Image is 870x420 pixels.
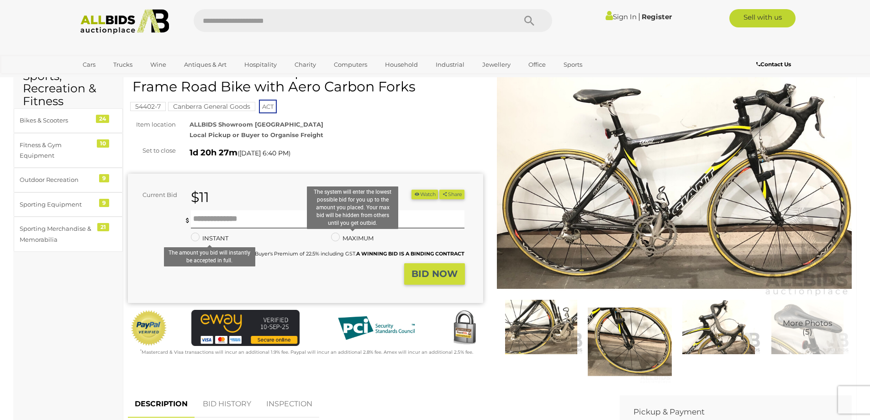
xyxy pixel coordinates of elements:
[164,247,255,266] div: The amount you bid will instantly be accepted in full.
[606,12,637,21] a: Sign In
[196,391,258,418] a: BID HISTORY
[328,57,373,72] a: Computers
[404,263,465,285] button: BID NOW
[130,102,166,111] mark: 54402-7
[259,100,277,113] span: ACT
[239,149,289,157] span: [DATE] 6:40 PM
[237,149,290,157] span: ( )
[191,233,228,244] label: INSTANT
[411,268,458,279] strong: BID NOW
[14,133,123,168] a: Fitness & Gym Equipment 10
[506,9,552,32] button: Search
[96,115,109,123] div: 24
[588,300,672,384] img: Giant TCR Composite2 20 Inch Carbon Frame Road Bike with Aero Carbon Forks
[97,139,109,148] div: 10
[128,190,184,200] div: Current Bid
[14,217,123,252] a: Sporting Merchandise & Memorabilia 21
[190,148,237,158] strong: 1d 20h 27m
[130,310,168,346] img: Official PayPal Seal
[168,103,255,110] a: Canberra General Goods
[756,59,793,69] a: Contact Us
[178,57,232,72] a: Antiques & Art
[140,349,473,355] small: Mastercard & Visa transactions will incur an additional 1.9% fee. Paypal will incur an additional...
[331,310,422,346] img: PCI DSS compliant
[144,57,172,72] a: Wine
[638,11,640,21] span: |
[23,70,114,108] h2: Sports, Recreation & Fitness
[439,190,464,199] button: Share
[783,319,832,336] span: More Photos (5)
[203,250,464,257] small: This Item will incur a Buyer's Premium of 22.5% including GST.
[20,223,95,245] div: Sporting Merchandise & Memorabilia
[633,408,824,416] h2: Pickup & Payment
[430,57,470,72] a: Industrial
[121,119,183,130] div: Item location
[289,57,322,72] a: Charity
[307,186,398,229] div: The system will enter the lowest possible bid for you up to the amount you placed. Your max bid w...
[191,310,300,346] img: eWAY Payment Gateway
[128,391,195,418] a: DESCRIPTION
[476,57,517,72] a: Jewellery
[238,57,283,72] a: Hospitality
[14,168,123,192] a: Outdoor Recreation 9
[132,64,481,94] h1: Giant TCR Composite2 20 Inch Carbon Frame Road Bike with Aero Carbon Forks
[522,57,552,72] a: Office
[756,61,791,68] b: Contact Us
[14,192,123,217] a: Sporting Equipment 9
[20,115,95,126] div: Bikes & Scooters
[75,9,174,34] img: Allbids.com.au
[20,175,95,185] div: Outdoor Recreation
[168,102,255,111] mark: Canberra General Goods
[676,300,760,354] img: Giant TCR Composite2 20 Inch Carbon Frame Road Bike with Aero Carbon Forks
[411,190,438,199] button: Watch
[77,72,153,87] a: [GEOGRAPHIC_DATA]
[411,190,438,199] li: Watch this item
[356,250,464,257] b: A WINNING BID IS A BINDING CONTRACT
[558,57,588,72] a: Sports
[190,131,323,138] strong: Local Pickup or Buyer to Organise Freight
[99,174,109,182] div: 9
[20,140,95,161] div: Fitness & Gym Equipment
[121,145,183,156] div: Set to close
[107,57,138,72] a: Trucks
[190,121,323,128] strong: ALLBIDS Showroom [GEOGRAPHIC_DATA]
[379,57,424,72] a: Household
[99,199,109,207] div: 9
[20,199,95,210] div: Sporting Equipment
[77,57,101,72] a: Cars
[14,108,123,133] a: Bikes & Scooters 24
[259,391,319,418] a: INSPECTION
[765,300,849,354] img: Giant TCR Composite2 20 Inch Carbon Frame Road Bike with Aero Carbon Forks
[191,189,209,206] strong: $11
[130,103,166,110] a: 54402-7
[497,69,852,298] img: Giant TCR Composite2 20 Inch Carbon Frame Road Bike with Aero Carbon Forks
[446,310,483,346] img: Secured by Rapid SSL
[765,300,849,354] a: More Photos(5)
[642,12,672,21] a: Register
[331,233,374,244] label: MAXIMUM
[97,223,109,231] div: 21
[499,300,583,354] img: Giant TCR Composite2 20 Inch Carbon Frame Road Bike with Aero Carbon Forks
[729,9,796,27] a: Sell with us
